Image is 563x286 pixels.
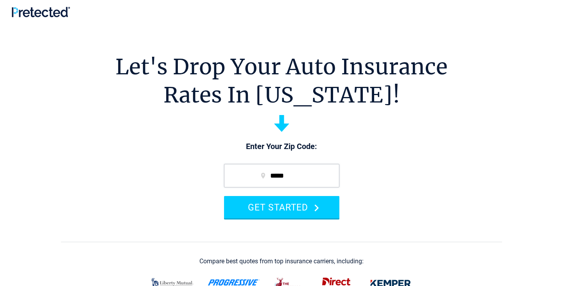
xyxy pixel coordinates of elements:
[216,141,347,152] p: Enter Your Zip Code:
[224,196,339,218] button: GET STARTED
[224,164,339,187] input: zip code
[12,7,70,17] img: Pretected Logo
[199,258,364,265] div: Compare best quotes from top insurance carriers, including:
[208,279,260,286] img: progressive
[115,53,448,109] h1: Let's Drop Your Auto Insurance Rates In [US_STATE]!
